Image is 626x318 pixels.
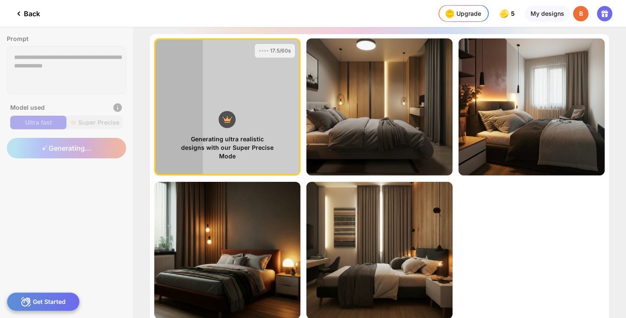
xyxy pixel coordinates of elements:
[511,10,516,17] span: 5
[443,7,456,20] img: upgrade-nav-btn-icon.gif
[443,7,481,20] div: Upgrade
[7,292,80,311] div: Get Started
[525,6,570,21] div: My designs
[14,9,40,19] div: Back
[179,135,275,160] div: Generating ultra realistic designs with our Super Precise Mode
[573,6,588,21] div: B
[270,47,291,54] div: 17.5/60s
